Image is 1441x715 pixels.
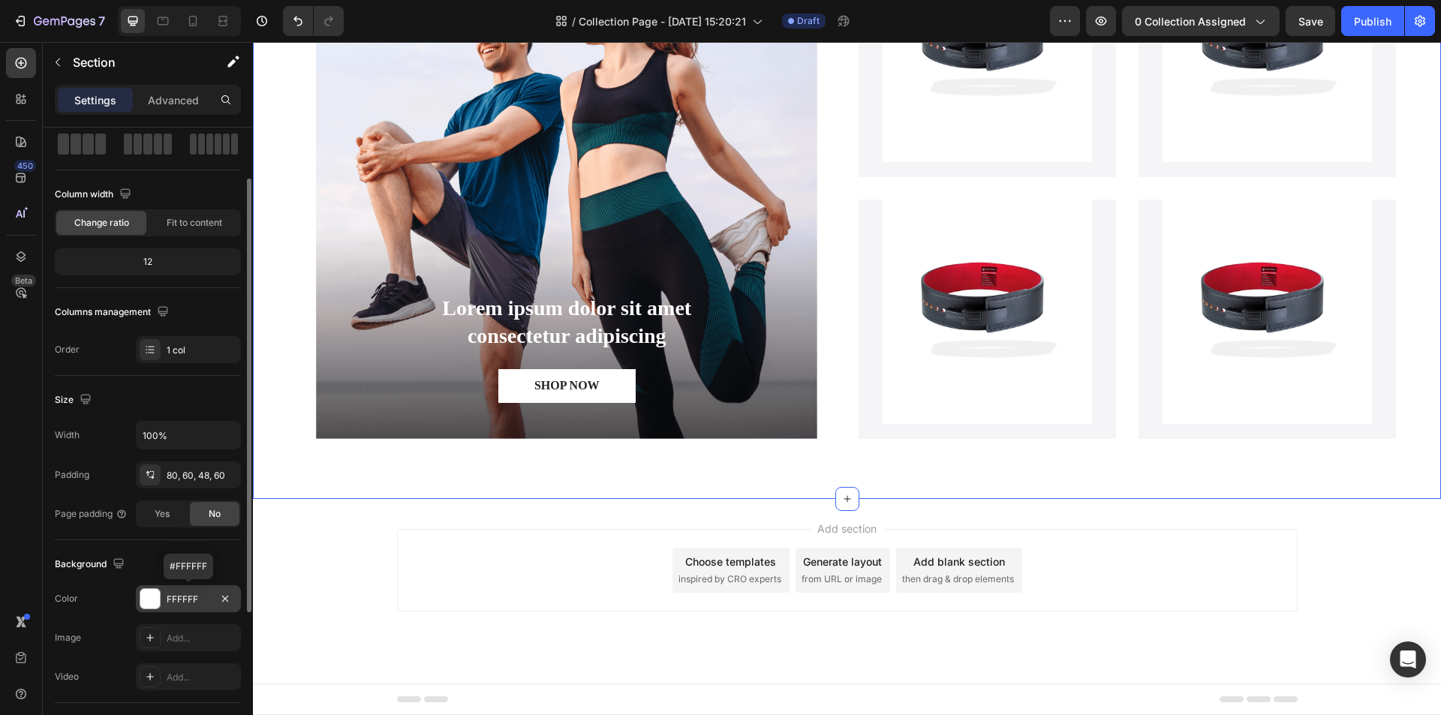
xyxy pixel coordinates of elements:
div: 450 [14,160,36,172]
button: Save [1286,6,1335,36]
p: Advanced [148,92,199,108]
span: 0 collection assigned [1135,14,1246,29]
span: Collection Page - [DATE] 15:20:21 [579,14,746,29]
button: Publish [1341,6,1404,36]
span: Save [1298,15,1323,28]
div: Video [55,670,79,683]
div: Add... [167,632,237,645]
div: Undo/Redo [283,6,344,36]
p: Lorem ipsum dolor sit amet consectetur adipiscing [140,253,488,308]
div: Generate layout [550,512,629,527]
iframe: Design area [253,42,1441,715]
span: from URL or image [549,530,629,544]
p: Settings [74,92,116,108]
div: Beta [11,275,36,287]
span: Add section [558,479,630,494]
div: Page padding [55,507,128,521]
div: Publish [1354,14,1391,29]
span: / [572,14,576,29]
span: inspired by CRO experts [426,530,528,544]
span: Yes [155,507,170,521]
div: Background [55,554,128,575]
div: Column width [55,185,134,205]
div: Size [55,390,95,410]
div: 12 [58,251,238,272]
div: Add blank section [660,512,752,527]
div: Order [55,343,80,356]
div: Choose templates [432,512,523,527]
button: 7 [6,6,112,36]
button: 0 collection assigned [1122,6,1280,36]
div: Add... [167,671,237,684]
a: Lifter - Lever Belt [630,120,839,382]
span: Draft [797,14,820,28]
a: Lifter - Lever Belt [910,120,1119,382]
div: 80, 60, 48, 60 [167,469,237,482]
span: then drag & drop elements [649,530,761,544]
div: 1 col [167,344,237,357]
span: No [209,507,221,521]
button: SHOP NOW [245,327,383,361]
div: Open Intercom Messenger [1390,641,1426,677]
div: Width [55,428,80,442]
span: Fit to content [167,216,222,230]
p: 7 [98,12,105,30]
div: Color [55,592,78,605]
div: Padding [55,468,89,482]
p: Section [73,53,196,71]
div: Image [55,631,81,644]
input: Auto [137,422,240,449]
div: FFFFFF [167,593,210,606]
div: Columns management [55,302,172,323]
span: Change ratio [74,216,129,230]
div: SHOP NOW [281,336,347,352]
